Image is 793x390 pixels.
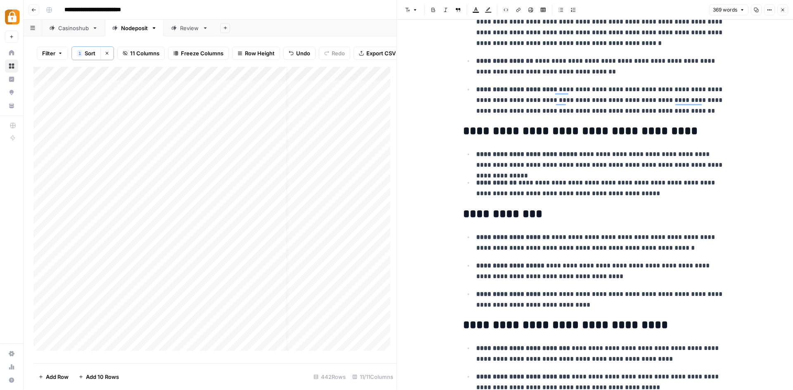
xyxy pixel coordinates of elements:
a: Home [5,46,18,59]
button: Undo [283,47,316,60]
span: Undo [296,49,310,57]
a: Review [164,20,215,36]
span: 369 words [713,6,737,14]
button: 1Sort [72,47,100,60]
a: Nodeposit [105,20,164,36]
span: Row Height [245,49,275,57]
button: Add 10 Rows [74,370,124,383]
a: Opportunities [5,86,18,99]
a: Settings [5,347,18,360]
div: 1 [77,50,82,57]
button: Export CSV [354,47,401,60]
a: Insights [5,73,18,86]
span: 1 [78,50,81,57]
a: Usage [5,360,18,373]
span: 11 Columns [130,49,159,57]
button: Workspace: Adzz [5,7,18,27]
button: Help + Support [5,373,18,387]
div: 11/11 Columns [349,370,396,383]
span: Sort [85,49,95,57]
div: 442 Rows [310,370,349,383]
a: Casinoshub [42,20,105,36]
span: Add Row [46,373,69,381]
span: Freeze Columns [181,49,223,57]
a: Browse [5,59,18,73]
button: Freeze Columns [168,47,229,60]
span: Filter [42,49,55,57]
img: Adzz Logo [5,9,20,24]
span: Add 10 Rows [86,373,119,381]
a: Your Data [5,99,18,112]
div: Casinoshub [58,24,89,32]
button: Add Row [33,370,74,383]
span: Export CSV [366,49,396,57]
button: Row Height [232,47,280,60]
div: Review [180,24,199,32]
div: Nodeposit [121,24,148,32]
button: 369 words [709,5,748,15]
button: Redo [319,47,350,60]
button: Filter [37,47,68,60]
span: Redo [332,49,345,57]
button: 11 Columns [117,47,165,60]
